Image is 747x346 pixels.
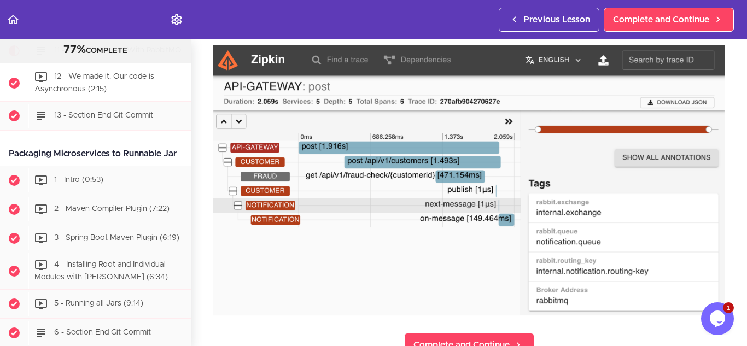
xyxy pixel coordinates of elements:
[54,112,153,119] span: 13 - Section End Git Commit
[701,302,736,335] iframe: chat widget
[604,8,734,32] a: Complete and Continue
[54,329,151,336] span: 6 - Section End Git Commit
[170,13,183,26] svg: Settings Menu
[34,261,168,281] span: 4 - Installing Root and Individual Modules with [PERSON_NAME] (6:34)
[34,73,154,93] span: 12 - We made it. Our code is Asynchronous (2:15)
[54,176,103,184] span: 1 - Intro (0:53)
[499,8,599,32] a: Previous Lesson
[63,44,86,55] span: 77%
[54,205,170,213] span: 2 - Maven Compiler Plugin (7:22)
[54,234,179,242] span: 3 - Spring Boot Maven Plugin (6:19)
[613,13,709,26] span: Complete and Continue
[7,13,20,26] svg: Back to course curriculum
[523,13,590,26] span: Previous Lesson
[54,300,143,307] span: 5 - Running all Jars (9:14)
[14,43,177,57] div: COMPLETE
